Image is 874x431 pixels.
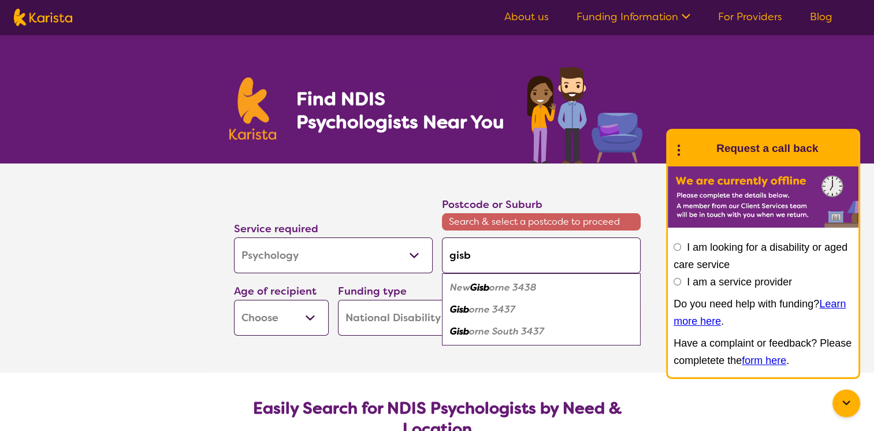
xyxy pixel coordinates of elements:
[296,87,509,133] h1: Find NDIS Psychologists Near You
[470,281,489,293] em: Gisb
[14,9,72,26] img: Karista logo
[687,276,792,288] label: I am a service provider
[234,222,318,236] label: Service required
[504,10,549,24] a: About us
[448,277,635,299] div: New Gisborne 3438
[718,10,782,24] a: For Providers
[577,10,690,24] a: Funding Information
[686,137,709,160] img: Karista
[674,241,847,270] label: I am looking for a disability or aged care service
[469,325,544,337] em: orne South 3437
[450,303,469,315] em: Gisb
[450,325,469,337] em: Gisb
[442,237,641,273] input: Type
[234,284,317,298] label: Age of recipient
[674,335,853,369] p: Have a complaint or feedback? Please completete the .
[469,303,515,315] em: orne 3437
[674,295,853,330] p: Do you need help with funding? .
[229,77,277,140] img: Karista logo
[450,281,470,293] em: New
[448,299,635,321] div: Gisborne 3437
[716,140,818,157] h1: Request a call back
[442,213,641,231] span: Search & select a postcode to proceed
[742,355,786,366] a: form here
[810,10,832,24] a: Blog
[442,198,542,211] label: Postcode or Suburb
[523,62,645,164] img: psychology
[489,281,537,293] em: orne 3438
[668,166,858,228] img: Karista offline chat form to request call back
[338,284,407,298] label: Funding type
[448,321,635,343] div: Gisborne South 3437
